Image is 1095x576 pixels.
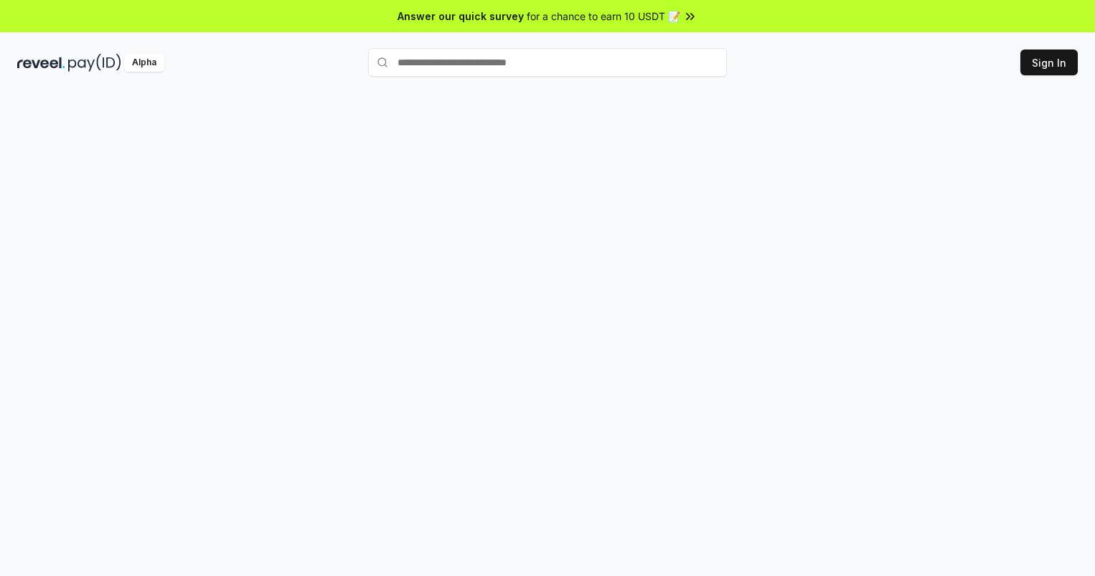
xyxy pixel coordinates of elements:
div: Alpha [124,54,164,72]
span: Answer our quick survey [398,9,524,24]
img: pay_id [68,54,121,72]
img: reveel_dark [17,54,65,72]
span: for a chance to earn 10 USDT 📝 [527,9,680,24]
button: Sign In [1020,49,1078,75]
